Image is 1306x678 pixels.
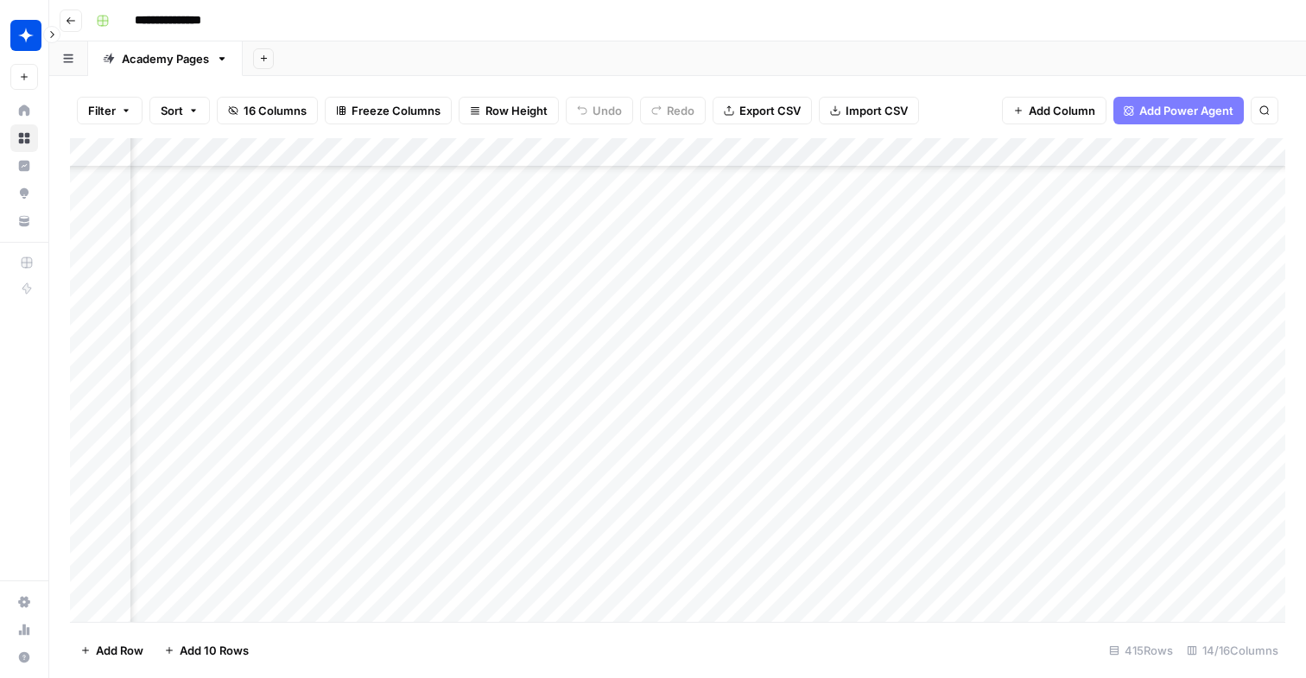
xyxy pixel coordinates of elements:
button: Add Row [70,637,154,664]
span: Add Column [1029,102,1095,119]
img: Wiz Logo [10,20,41,51]
a: Insights [10,152,38,180]
span: Filter [88,102,116,119]
div: Academy Pages [122,50,209,67]
a: Your Data [10,207,38,235]
button: Add Column [1002,97,1106,124]
span: Freeze Columns [352,102,441,119]
span: Add Power Agent [1139,102,1233,119]
span: Sort [161,102,183,119]
div: 14/16 Columns [1180,637,1285,664]
span: Import CSV [846,102,908,119]
a: Academy Pages [88,41,243,76]
a: Home [10,97,38,124]
button: Add Power Agent [1113,97,1244,124]
button: Help + Support [10,643,38,671]
button: Sort [149,97,210,124]
span: 16 Columns [244,102,307,119]
a: Browse [10,124,38,152]
button: Export CSV [713,97,812,124]
button: Filter [77,97,143,124]
span: Export CSV [739,102,801,119]
a: Settings [10,588,38,616]
button: 16 Columns [217,97,318,124]
button: Add 10 Rows [154,637,259,664]
span: Redo [667,102,694,119]
span: Row Height [485,102,548,119]
button: Row Height [459,97,559,124]
button: Import CSV [819,97,919,124]
a: Opportunities [10,180,38,207]
button: Redo [640,97,706,124]
span: Undo [593,102,622,119]
div: 415 Rows [1102,637,1180,664]
button: Workspace: Wiz [10,14,38,57]
button: Undo [566,97,633,124]
span: Add 10 Rows [180,642,249,659]
span: Add Row [96,642,143,659]
button: Freeze Columns [325,97,452,124]
a: Usage [10,616,38,643]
